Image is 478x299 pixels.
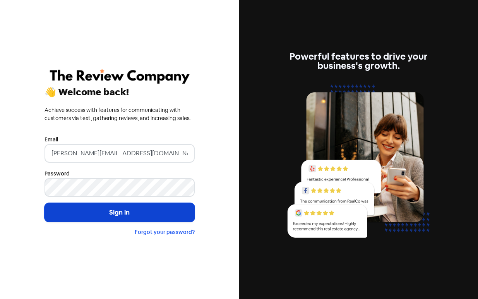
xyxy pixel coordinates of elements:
input: Enter your email address... [45,144,195,163]
label: Email [45,136,58,144]
div: Achieve success with features for communicating with customers via text, gathering reviews, and i... [45,106,195,122]
div: Powerful features to drive your business's growth. [283,52,433,70]
div: 👋 Welcome back! [45,88,195,97]
button: Sign in [45,203,195,222]
img: reviews [283,80,433,247]
label: Password [45,170,70,178]
a: Forgot your password? [135,229,195,235]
